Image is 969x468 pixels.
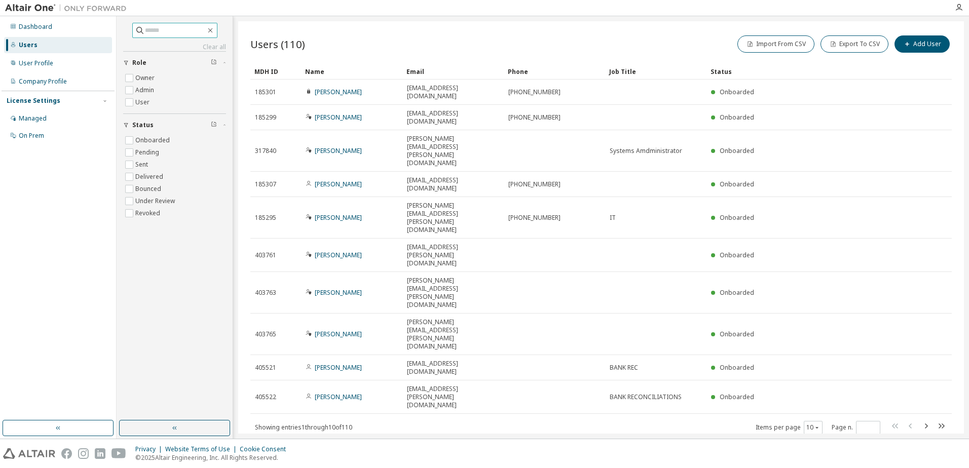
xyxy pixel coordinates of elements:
[135,453,292,462] p: © 2025 Altair Engineering, Inc. All Rights Reserved.
[255,113,276,122] span: 185299
[3,448,55,459] img: altair_logo.svg
[255,423,352,432] span: Showing entries 1 through 10 of 110
[406,63,500,80] div: Email
[135,159,150,171] label: Sent
[407,109,499,126] span: [EMAIL_ADDRESS][DOMAIN_NAME]
[407,135,499,167] span: [PERSON_NAME][EMAIL_ADDRESS][PERSON_NAME][DOMAIN_NAME]
[19,59,53,67] div: User Profile
[135,195,177,207] label: Under Review
[255,214,276,222] span: 185295
[61,448,72,459] img: facebook.svg
[135,207,162,219] label: Revoked
[315,393,362,401] a: [PERSON_NAME]
[255,88,276,96] span: 185301
[135,134,172,146] label: Onboarded
[135,96,152,108] label: User
[407,176,499,192] span: [EMAIL_ADDRESS][DOMAIN_NAME]
[720,330,754,338] span: Onboarded
[407,243,499,267] span: [EMAIL_ADDRESS][PERSON_NAME][DOMAIN_NAME]
[720,113,754,122] span: Onboarded
[255,393,276,401] span: 405522
[720,180,754,188] span: Onboarded
[610,364,638,372] span: BANK REC
[806,423,820,432] button: 10
[832,421,880,434] span: Page n.
[720,393,754,401] span: Onboarded
[508,63,601,80] div: Phone
[407,318,499,350] span: [PERSON_NAME][EMAIL_ADDRESS][PERSON_NAME][DOMAIN_NAME]
[255,289,276,297] span: 403763
[255,364,276,372] span: 405521
[19,77,67,86] div: Company Profile
[135,72,157,84] label: Owner
[78,448,89,459] img: instagram.svg
[508,180,561,188] span: [PHONE_NUMBER]
[720,251,754,259] span: Onboarded
[7,97,60,105] div: License Settings
[610,214,616,222] span: IT
[407,84,499,100] span: [EMAIL_ADDRESS][DOMAIN_NAME]
[610,393,682,401] span: BANK RECONCILIATIONS
[135,445,165,453] div: Privacy
[315,363,362,372] a: [PERSON_NAME]
[720,213,754,222] span: Onboarded
[315,213,362,222] a: [PERSON_NAME]
[135,146,161,159] label: Pending
[737,35,814,53] button: Import From CSV
[19,41,38,49] div: Users
[407,385,499,409] span: [EMAIL_ADDRESS][PERSON_NAME][DOMAIN_NAME]
[315,251,362,259] a: [PERSON_NAME]
[19,23,52,31] div: Dashboard
[720,288,754,297] span: Onboarded
[240,445,292,453] div: Cookie Consent
[254,63,297,80] div: MDH ID
[95,448,105,459] img: linkedin.svg
[305,63,398,80] div: Name
[135,171,165,183] label: Delivered
[255,147,276,155] span: 317840
[720,88,754,96] span: Onboarded
[211,59,217,67] span: Clear filter
[610,147,682,155] span: Systems Amdministrator
[895,35,950,53] button: Add User
[609,63,702,80] div: Job Title
[315,88,362,96] a: [PERSON_NAME]
[135,183,163,195] label: Bounced
[720,363,754,372] span: Onboarded
[132,59,146,67] span: Role
[720,146,754,155] span: Onboarded
[508,214,561,222] span: [PHONE_NUMBER]
[250,37,305,51] span: Users (110)
[255,330,276,338] span: 403765
[315,330,362,338] a: [PERSON_NAME]
[111,448,126,459] img: youtube.svg
[123,52,226,74] button: Role
[19,132,44,140] div: On Prem
[135,84,156,96] label: Admin
[756,421,823,434] span: Items per page
[711,63,899,80] div: Status
[255,180,276,188] span: 185307
[255,251,276,259] span: 403761
[165,445,240,453] div: Website Terms of Use
[508,113,561,122] span: [PHONE_NUMBER]
[315,288,362,297] a: [PERSON_NAME]
[315,146,362,155] a: [PERSON_NAME]
[821,35,888,53] button: Export To CSV
[407,277,499,309] span: [PERSON_NAME][EMAIL_ADDRESS][PERSON_NAME][DOMAIN_NAME]
[19,114,47,123] div: Managed
[315,180,362,188] a: [PERSON_NAME]
[315,113,362,122] a: [PERSON_NAME]
[5,3,132,13] img: Altair One
[132,121,154,129] span: Status
[407,202,499,234] span: [PERSON_NAME][EMAIL_ADDRESS][PERSON_NAME][DOMAIN_NAME]
[407,360,499,376] span: [EMAIL_ADDRESS][DOMAIN_NAME]
[123,43,226,51] a: Clear all
[508,88,561,96] span: [PHONE_NUMBER]
[211,121,217,129] span: Clear filter
[123,114,226,136] button: Status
